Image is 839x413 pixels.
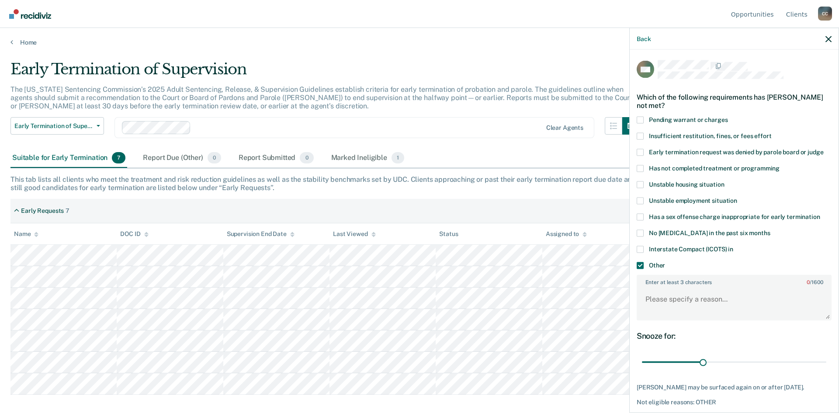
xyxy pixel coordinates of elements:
span: No [MEDICAL_DATA] in the past six months [649,229,770,236]
p: The [US_STATE] Sentencing Commission’s 2025 Adult Sentencing, Release, & Supervision Guidelines e... [10,85,632,110]
div: C C [818,7,832,21]
div: Snooze for: [637,331,832,340]
div: Clear agents [546,124,583,132]
span: Insufficient restitution, fines, or fees effort [649,132,771,139]
div: DOC ID [120,230,148,238]
div: Suitable for Early Termination [10,149,127,168]
button: Profile dropdown button [818,7,832,21]
div: Early Termination of Supervision [10,60,640,85]
div: Assigned to [546,230,587,238]
span: 1 [392,152,404,163]
div: Last Viewed [333,230,375,238]
div: Not eligible reasons: OTHER [637,398,832,406]
div: Status [439,230,458,238]
a: Home [10,38,829,46]
span: Early termination request was denied by parole board or judge [649,148,823,155]
span: 0 [208,152,221,163]
span: Has not completed treatment or programming [649,164,780,171]
span: Interstate Compact (ICOTS) in [649,245,733,252]
span: Early Termination of Supervision [14,122,93,130]
div: Report Due (Other) [141,149,222,168]
div: Marked Ineligible [329,149,406,168]
span: Pending warrant or charges [649,116,728,123]
span: 0 [300,152,313,163]
div: Report Submitted [237,149,315,168]
span: Unstable housing situation [649,180,724,187]
img: Recidiviz [9,9,51,19]
div: This tab lists all clients who meet the treatment and risk reduction guidelines as well as the st... [10,175,829,192]
div: Supervision End Date [227,230,295,238]
div: [PERSON_NAME] may be surfaced again on or after [DATE]. [637,384,832,391]
span: 7 [112,152,125,163]
span: Unstable employment situation [649,197,737,204]
span: Other [649,261,665,268]
span: Has a sex offense charge inappropriate for early termination [649,213,820,220]
div: Name [14,230,38,238]
span: / 1600 [807,279,823,285]
label: Enter at least 3 characters [638,275,831,285]
div: 7 [66,207,69,215]
button: Back [637,35,651,42]
div: Which of the following requirements has [PERSON_NAME] not met? [637,86,832,116]
span: 0 [807,279,810,285]
div: Early Requests [21,207,64,215]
